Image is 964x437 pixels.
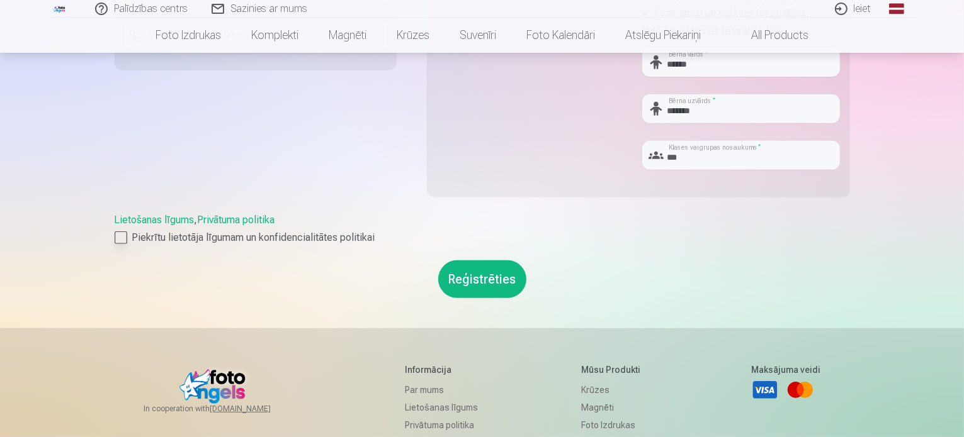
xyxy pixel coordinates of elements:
a: Magnēti [581,399,647,416]
a: Privātuma politika [198,214,275,226]
a: All products [716,18,824,53]
a: Visa [751,376,779,404]
h5: Mūsu produkti [581,363,647,376]
a: Suvenīri [445,18,511,53]
a: [DOMAIN_NAME] [210,404,301,414]
h5: Maksājuma veidi [751,363,820,376]
span: In cooperation with [144,404,301,414]
div: , [115,213,850,245]
a: Privātuma politika [405,416,478,434]
a: Foto kalendāri [511,18,610,53]
button: Reģistrēties [438,260,526,298]
label: Piekrītu lietotāja līgumam un konfidencialitātes politikai [115,230,850,245]
a: Magnēti [314,18,382,53]
a: Lietošanas līgums [115,214,195,226]
h5: Informācija [405,363,478,376]
a: Foto izdrukas [140,18,236,53]
a: Krūzes [581,381,647,399]
a: Krūzes [382,18,445,53]
a: Lietošanas līgums [405,399,478,416]
a: Foto izdrukas [581,416,647,434]
a: Mastercard [786,376,814,404]
a: Komplekti [236,18,314,53]
img: /fa1 [53,5,67,13]
a: Atslēgu piekariņi [610,18,716,53]
a: Par mums [405,381,478,399]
